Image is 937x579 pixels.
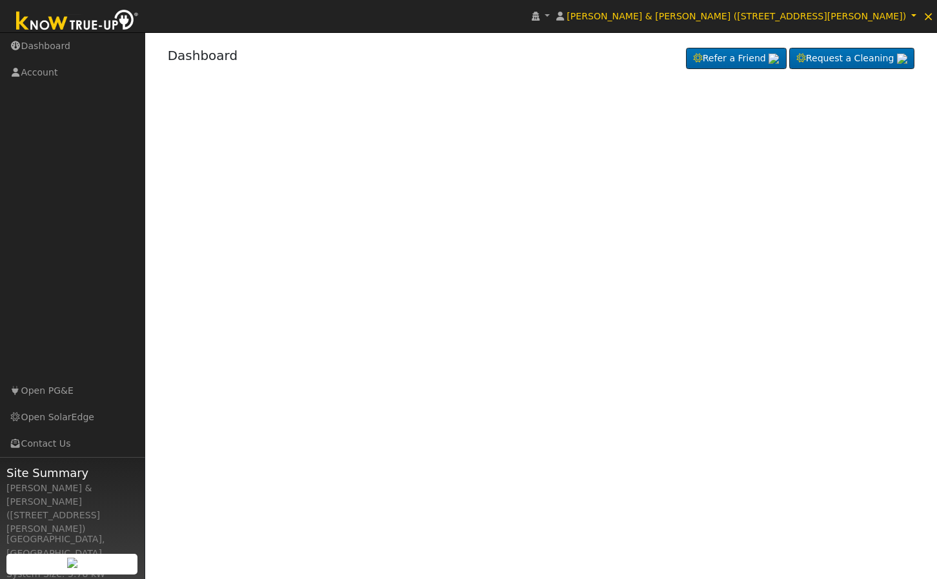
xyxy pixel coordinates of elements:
div: [PERSON_NAME] & [PERSON_NAME] ([STREET_ADDRESS][PERSON_NAME]) [6,482,138,536]
img: retrieve [897,54,907,64]
img: retrieve [67,558,77,568]
a: Request a Cleaning [789,48,914,70]
a: Refer a Friend [686,48,787,70]
span: [PERSON_NAME] & [PERSON_NAME] ([STREET_ADDRESS][PERSON_NAME]) [567,11,906,21]
span: Site Summary [6,464,138,482]
img: retrieve [769,54,779,64]
img: Know True-Up [10,7,145,36]
span: × [923,8,934,24]
a: Dashboard [168,48,238,63]
div: [GEOGRAPHIC_DATA], [GEOGRAPHIC_DATA] [6,533,138,560]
